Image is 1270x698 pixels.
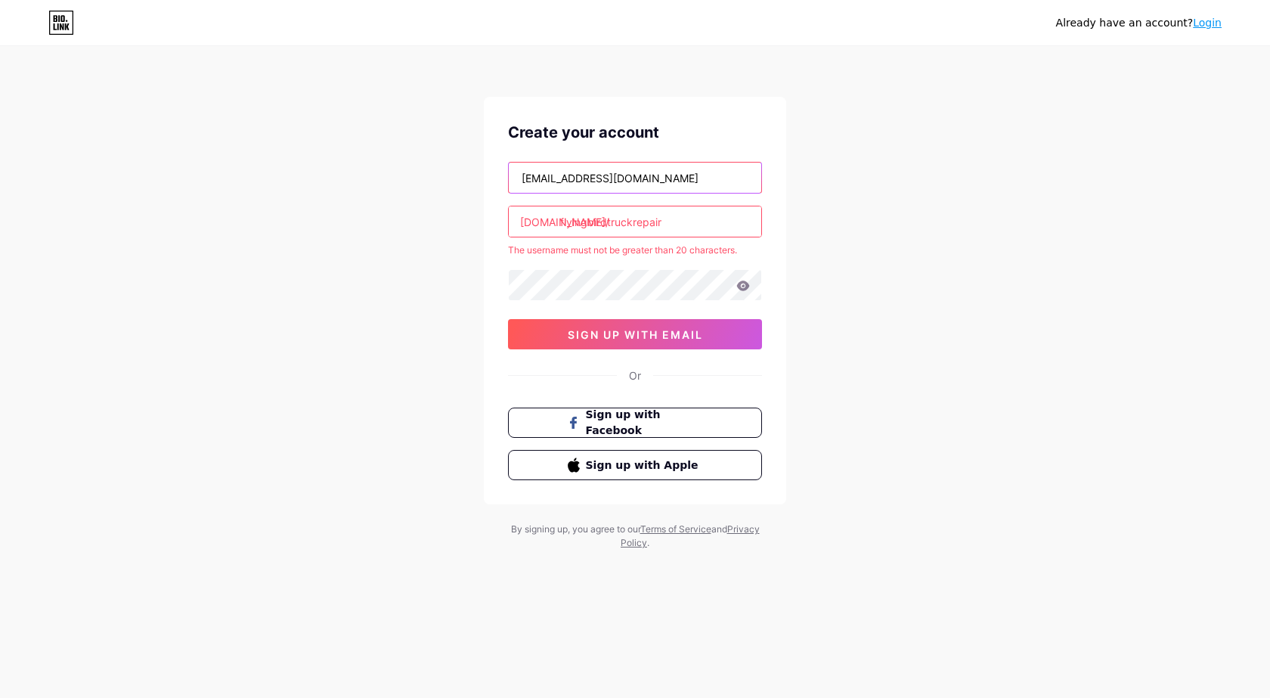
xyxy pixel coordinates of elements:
[508,319,762,349] button: sign up with email
[508,408,762,438] button: Sign up with Facebook
[586,407,703,439] span: Sign up with Facebook
[508,244,762,257] div: The username must not be greater than 20 characters.
[506,523,764,550] div: By signing up, you agree to our and .
[508,450,762,480] button: Sign up with Apple
[1193,17,1222,29] a: Login
[509,163,761,193] input: Email
[629,368,641,383] div: Or
[640,523,711,535] a: Terms of Service
[568,328,703,341] span: sign up with email
[1056,15,1222,31] div: Already have an account?
[586,458,703,473] span: Sign up with Apple
[509,206,761,237] input: username
[520,214,609,230] div: [DOMAIN_NAME]/
[508,121,762,144] div: Create your account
